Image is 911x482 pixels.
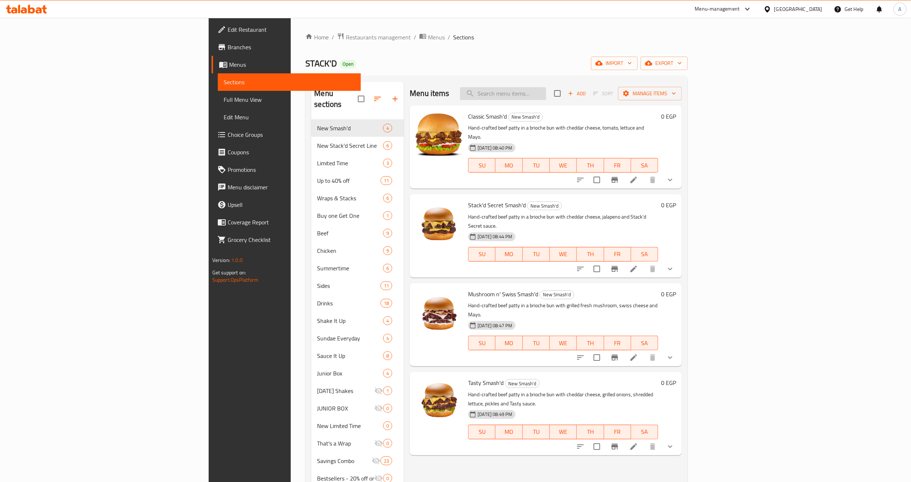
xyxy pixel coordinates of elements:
span: WE [553,427,574,437]
span: import [597,59,632,68]
div: Chicken [317,246,383,255]
div: New Stack'd Secret Line6 [311,137,404,154]
svg: Inactive section [374,439,383,448]
div: items [383,159,392,167]
li: / [414,33,416,42]
span: 1 [383,212,392,219]
span: New Smash'd [540,290,574,299]
button: delete [644,171,661,189]
span: New Smash'd [505,379,539,388]
button: FR [604,247,631,262]
span: 4 [383,125,392,132]
span: TH [580,427,601,437]
li: / [448,33,450,42]
button: WE [550,247,577,262]
button: SA [631,336,658,350]
button: export [641,57,688,70]
span: Edit Restaurant [228,25,355,34]
span: Grocery Checklist [228,235,355,244]
span: Mushroom n' Swiss Smash'd [468,289,538,300]
a: Grocery Checklist [212,231,361,248]
div: New Smash'd4 [311,119,404,137]
button: show more [661,438,679,455]
span: MO [498,338,520,348]
img: Tasty Smash'd [416,378,462,424]
span: SA [634,249,655,259]
span: Get support on: [212,268,246,277]
button: TU [523,158,550,173]
div: Drinks18 [311,294,404,312]
div: items [383,369,392,378]
span: [DATE] 08:47 PM [475,322,515,329]
div: Sundae Everyday4 [311,329,404,347]
div: [DATE] Shakes1 [311,382,404,400]
a: Menu disclaimer [212,178,361,196]
span: Edit Menu [224,113,355,122]
div: Sauce It Up [317,351,383,360]
h6: 0 EGP [661,378,676,388]
button: WE [550,158,577,173]
span: Stack'd Secret Smash'd [468,200,526,211]
span: WE [553,249,574,259]
a: Edit menu item [629,442,638,451]
button: MO [495,336,522,350]
span: TH [580,249,601,259]
span: 4 [383,335,392,342]
a: Menus [419,32,445,42]
div: Up to 40% off11 [311,172,404,189]
span: SU [471,160,493,171]
svg: Inactive section [374,386,383,395]
button: sort-choices [572,349,589,366]
div: items [383,229,392,238]
button: SA [631,247,658,262]
span: MO [498,427,520,437]
span: FR [607,160,628,171]
span: Select to update [589,350,605,365]
span: Sections [224,78,355,86]
span: 0 [383,475,392,482]
span: Select to update [589,172,605,188]
a: Edit Menu [218,108,361,126]
span: Wraps & Stacks [317,194,383,203]
a: Full Menu View [218,91,361,108]
span: Promotions [228,165,355,174]
div: Menu-management [695,5,740,14]
div: items [381,176,392,185]
span: Version: [212,255,230,265]
span: SA [634,338,655,348]
span: FR [607,249,628,259]
span: 11 [381,177,392,184]
div: That's a Wrap0 [311,435,404,452]
div: items [383,334,392,343]
svg: Inactive section [372,456,381,465]
button: TH [577,247,604,262]
span: TU [526,160,547,171]
div: New Stack'd Secret Line [317,141,383,150]
span: 3 [383,160,392,167]
span: Shake It Up [317,316,383,325]
span: Sections [453,33,474,42]
button: delete [644,438,661,455]
span: 9 [383,247,392,254]
div: items [383,211,392,220]
button: TU [523,425,550,439]
span: SU [471,249,493,259]
div: New Smash'd [317,124,383,132]
svg: Show Choices [666,442,675,451]
span: 1.0.0 [231,255,243,265]
div: New Smash'd [527,201,562,210]
button: import [591,57,638,70]
div: Buy one Get One1 [311,207,404,224]
a: Edit menu item [629,176,638,184]
div: items [383,386,392,395]
span: TH [580,160,601,171]
span: 18 [381,300,392,307]
span: Beef [317,229,383,238]
div: items [383,421,392,430]
button: FR [604,336,631,350]
span: Branches [228,43,355,51]
button: MO [495,425,522,439]
span: That's a Wrap [317,439,374,448]
span: TU [526,427,547,437]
